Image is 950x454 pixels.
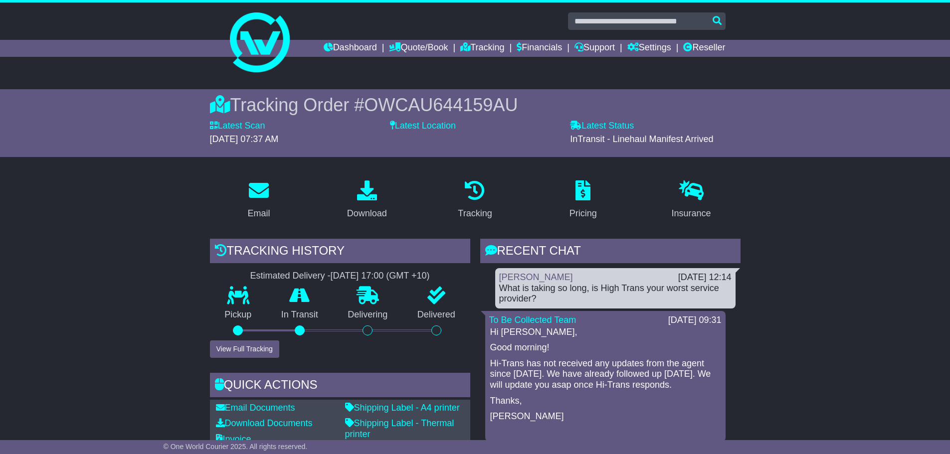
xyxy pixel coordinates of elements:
[490,358,721,391] p: Hi-Trans has not received any updates from the agent since [DATE]. We have already followed up [D...
[210,134,279,144] span: [DATE] 07:37 AM
[517,40,562,57] a: Financials
[210,271,470,282] div: Estimated Delivery -
[574,40,615,57] a: Support
[451,177,498,224] a: Tracking
[347,207,387,220] div: Download
[210,239,470,266] div: Tracking history
[390,121,456,132] label: Latest Location
[570,121,634,132] label: Latest Status
[210,340,279,358] button: View Full Tracking
[345,418,454,439] a: Shipping Label - Thermal printer
[164,443,308,451] span: © One World Courier 2025. All rights reserved.
[345,403,460,413] a: Shipping Label - A4 printer
[331,271,430,282] div: [DATE] 17:00 (GMT +10)
[489,315,576,325] a: To Be Collected Team
[480,239,741,266] div: RECENT CHAT
[490,411,721,422] p: [PERSON_NAME]
[490,327,721,338] p: Hi [PERSON_NAME],
[216,403,295,413] a: Email Documents
[665,177,718,224] a: Insurance
[499,283,732,304] div: What is taking so long, is High Trans your worst service provider?
[216,418,313,428] a: Download Documents
[210,309,267,320] p: Pickup
[460,40,504,57] a: Tracking
[210,373,470,400] div: Quick Actions
[210,94,741,116] div: Tracking Order #
[216,434,251,444] a: Invoice
[563,177,603,224] a: Pricing
[389,40,448,57] a: Quote/Book
[324,40,377,57] a: Dashboard
[247,207,270,220] div: Email
[490,342,721,353] p: Good morning!
[627,40,671,57] a: Settings
[499,272,573,282] a: [PERSON_NAME]
[210,121,265,132] label: Latest Scan
[683,40,725,57] a: Reseller
[458,207,492,220] div: Tracking
[364,95,518,115] span: OWCAU644159AU
[341,177,393,224] a: Download
[668,315,722,326] div: [DATE] 09:31
[490,396,721,407] p: Thanks,
[678,272,732,283] div: [DATE] 12:14
[333,309,403,320] p: Delivering
[241,177,276,224] a: Email
[266,309,333,320] p: In Transit
[672,207,711,220] div: Insurance
[570,134,713,144] span: InTransit - Linehaul Manifest Arrived
[570,207,597,220] div: Pricing
[402,309,470,320] p: Delivered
